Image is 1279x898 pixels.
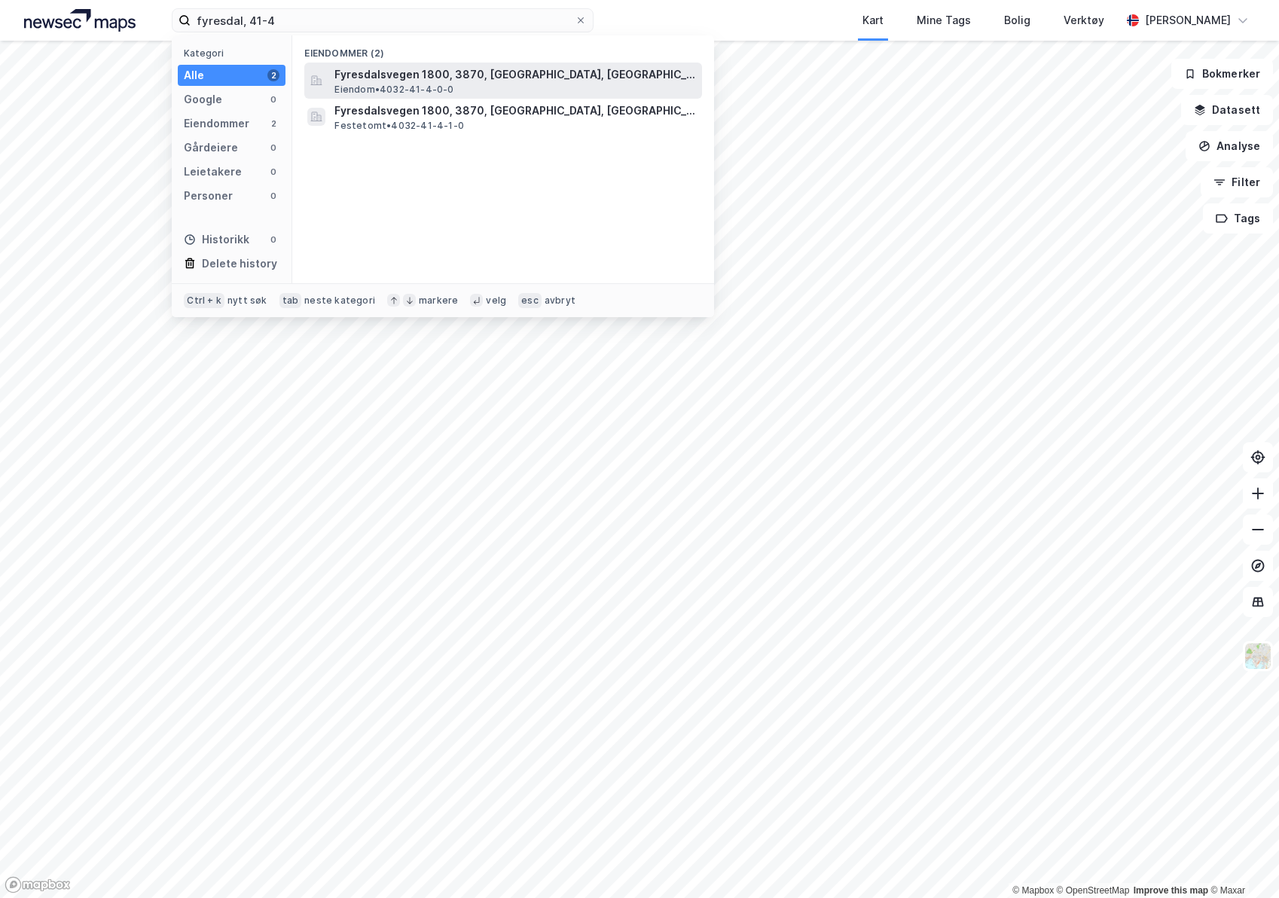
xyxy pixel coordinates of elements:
div: nytt søk [227,295,267,307]
button: Analyse [1186,131,1273,161]
div: Google [184,90,222,108]
div: markere [419,295,458,307]
div: 0 [267,190,279,202]
div: Bolig [1004,11,1030,29]
span: Festetomt • 4032-41-4-1-0 [334,120,464,132]
a: Improve this map [1134,885,1208,896]
div: Eiendommer (2) [292,35,714,63]
div: 0 [267,142,279,154]
span: Fyresdalsvegen 1800, 3870, [GEOGRAPHIC_DATA], [GEOGRAPHIC_DATA] [334,102,696,120]
div: tab [279,293,302,308]
a: Mapbox [1012,885,1054,896]
div: Kart [862,11,884,29]
div: Eiendommer [184,115,249,133]
button: Filter [1201,167,1273,197]
div: esc [518,293,542,308]
div: 2 [267,69,279,81]
div: Kategori [184,47,285,59]
div: Gårdeiere [184,139,238,157]
div: Mine Tags [917,11,971,29]
input: Søk på adresse, matrikkel, gårdeiere, leietakere eller personer [191,9,575,32]
div: Personer [184,187,233,205]
a: Mapbox homepage [5,876,71,893]
button: Tags [1203,203,1273,234]
div: 2 [267,118,279,130]
div: velg [486,295,506,307]
div: neste kategori [304,295,375,307]
div: avbryt [545,295,575,307]
div: Leietakere [184,163,242,181]
div: 0 [267,93,279,105]
a: OpenStreetMap [1057,885,1130,896]
img: logo.a4113a55bc3d86da70a041830d287a7e.svg [24,9,136,32]
iframe: Chat Widget [1204,826,1279,898]
div: Delete history [202,255,277,273]
div: Verktøy [1064,11,1104,29]
button: Datasett [1181,95,1273,125]
div: [PERSON_NAME] [1145,11,1231,29]
div: 0 [267,234,279,246]
div: Alle [184,66,204,84]
div: Historikk [184,231,249,249]
button: Bokmerker [1171,59,1273,89]
div: 0 [267,166,279,178]
span: Eiendom • 4032-41-4-0-0 [334,84,453,96]
div: Ctrl + k [184,293,224,308]
img: Z [1244,642,1272,670]
span: Fyresdalsvegen 1800, 3870, [GEOGRAPHIC_DATA], [GEOGRAPHIC_DATA] [334,66,696,84]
